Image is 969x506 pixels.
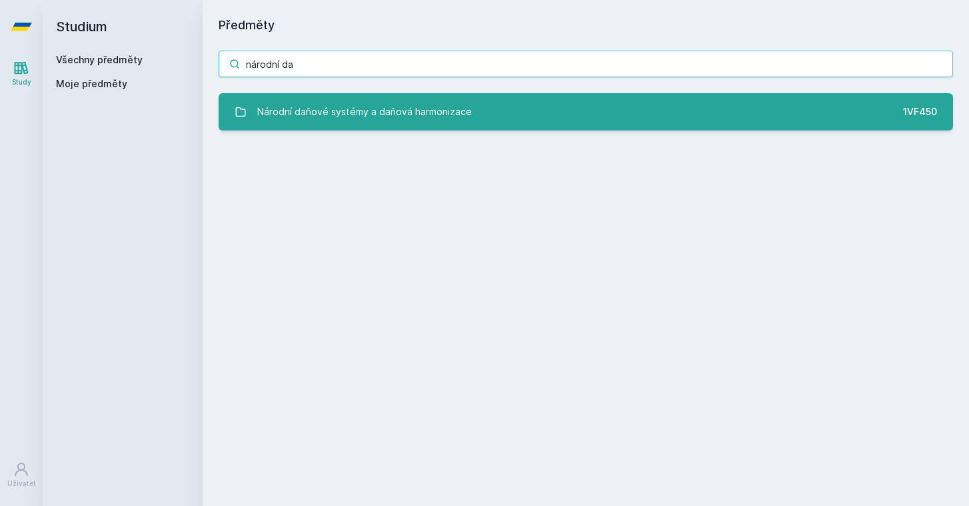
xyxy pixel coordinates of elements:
div: Uživatel [7,479,35,489]
input: Název nebo ident předmětu… [219,51,953,77]
div: Study [12,77,31,87]
a: Uživatel [3,455,40,495]
a: Study [3,53,40,94]
a: Národní daňové systémy a daňová harmonizace 1VF450 [219,93,953,130]
h1: Předměty [219,16,953,35]
span: Moje předměty [56,77,127,91]
a: Všechny předměty [56,54,143,65]
div: Národní daňové systémy a daňová harmonizace [257,99,472,125]
div: 1VF450 [903,105,937,119]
